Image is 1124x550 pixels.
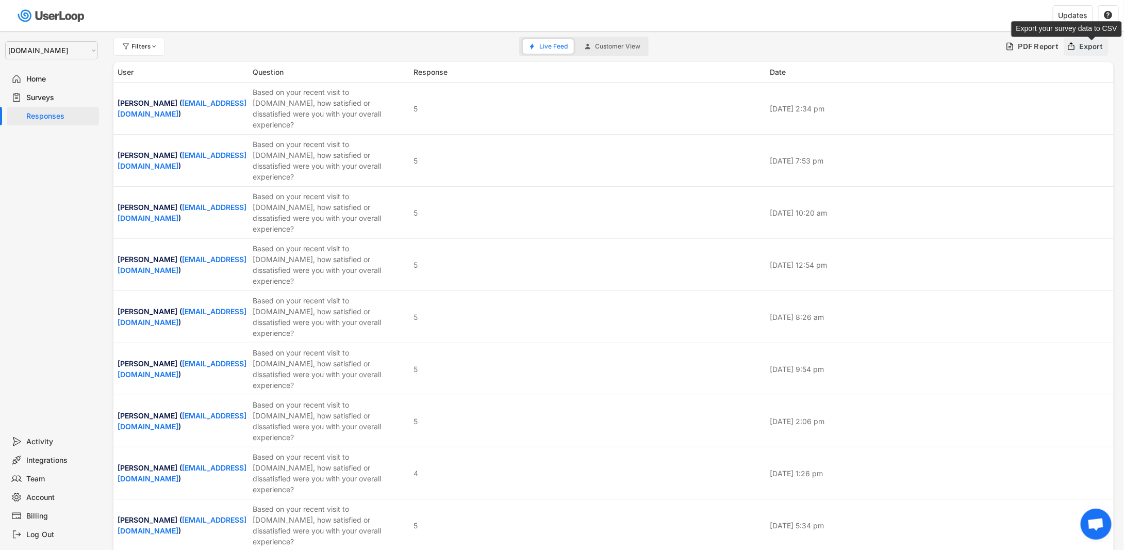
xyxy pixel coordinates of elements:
div: Based on your recent visit to [DOMAIN_NAME], how satisfied or dissatisfied were you with your ove... [253,243,407,286]
div: 5 [414,416,418,427]
div: Billing [27,511,95,521]
div: [PERSON_NAME] ( ) [118,514,246,536]
div: User [118,67,246,77]
div: Surveys [27,93,95,103]
span: Customer View [595,43,640,50]
span: Live Feed [539,43,568,50]
a: [EMAIL_ADDRESS][DOMAIN_NAME] [118,203,246,222]
text:  [1104,10,1113,20]
div: 5 [414,207,418,218]
div: [DATE] 5:34 pm [770,520,1110,531]
a: [EMAIL_ADDRESS][DOMAIN_NAME] [118,151,246,170]
div: Log Out [27,530,95,540]
div: Date [770,67,1110,77]
a: [EMAIL_ADDRESS][DOMAIN_NAME] [118,463,246,483]
div: [DATE] 10:20 am [770,207,1110,218]
div: Based on your recent visit to [DOMAIN_NAME], how satisfied or dissatisfied were you with your ove... [253,451,407,495]
div: [DATE] 2:34 pm [770,103,1110,114]
div: Based on your recent visit to [DOMAIN_NAME], how satisfied or dissatisfied were you with your ove... [253,295,407,338]
div: Based on your recent visit to [DOMAIN_NAME], how satisfied or dissatisfied were you with your ove... [253,139,407,182]
div: [DATE] 8:26 am [770,312,1110,322]
div: 5 [414,260,418,270]
button:  [1104,11,1113,20]
div: [DATE] 7:53 pm [770,155,1110,166]
button: Live Feed [523,39,574,54]
div: Responses [27,111,95,121]
div: Activity [27,437,95,447]
div: [DATE] 12:54 pm [770,260,1110,270]
div: Open chat [1081,509,1112,540]
a: [EMAIL_ADDRESS][DOMAIN_NAME] [118,307,246,327]
div: [PERSON_NAME] ( ) [118,462,246,484]
div: [DATE] 1:26 pm [770,468,1110,479]
button: Customer View [578,39,647,54]
a: [EMAIL_ADDRESS][DOMAIN_NAME] [118,255,246,274]
div: Based on your recent visit to [DOMAIN_NAME], how satisfied or dissatisfied were you with your ove... [253,87,407,130]
div: 4 [414,468,418,479]
div: Team [27,474,95,484]
a: [EMAIL_ADDRESS][DOMAIN_NAME] [118,99,246,118]
div: 5 [414,520,418,531]
div: PDF Report [1018,42,1059,51]
a: [EMAIL_ADDRESS][DOMAIN_NAME] [118,359,246,379]
div: Filters [131,43,158,50]
div: [DATE] 2:06 pm [770,416,1110,427]
div: 5 [414,155,418,166]
div: [PERSON_NAME] ( ) [118,306,246,328]
div: [DATE] 9:54 pm [770,364,1110,375]
div: 5 [414,364,418,375]
div: [PERSON_NAME] ( ) [118,358,246,380]
div: Based on your recent visit to [DOMAIN_NAME], how satisfied or dissatisfied were you with your ove... [253,347,407,391]
div: Question [253,67,407,77]
div: Export [1080,42,1104,51]
div: Home [27,74,95,84]
div: Based on your recent visit to [DOMAIN_NAME], how satisfied or dissatisfied were you with your ove... [253,399,407,443]
div: Account [27,493,95,503]
div: [PERSON_NAME] ( ) [118,150,246,171]
a: [EMAIL_ADDRESS][DOMAIN_NAME] [118,411,246,431]
div: [PERSON_NAME] ( ) [118,410,246,432]
div: Based on your recent visit to [DOMAIN_NAME], how satisfied or dissatisfied were you with your ove... [253,504,407,547]
div: [PERSON_NAME] ( ) [118,254,246,276]
div: Integrations [27,456,95,465]
div: 5 [414,103,418,114]
a: [EMAIL_ADDRESS][DOMAIN_NAME] [118,515,246,535]
div: [PERSON_NAME] ( ) [118,98,246,119]
div: [PERSON_NAME] ( ) [118,202,246,223]
div: 5 [414,312,418,322]
div: Based on your recent visit to [DOMAIN_NAME], how satisfied or dissatisfied were you with your ove... [253,191,407,234]
div: Updates [1059,12,1087,19]
div: Response [414,67,764,77]
img: userloop-logo-01.svg [15,5,88,26]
